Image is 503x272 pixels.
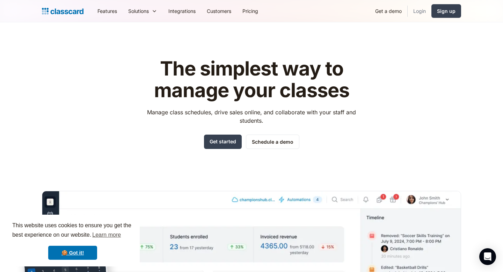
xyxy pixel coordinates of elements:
[370,3,407,19] a: Get a demo
[201,3,237,19] a: Customers
[237,3,264,19] a: Pricing
[246,135,299,149] a: Schedule a demo
[42,6,83,16] a: home
[431,4,461,18] a: Sign up
[48,246,97,260] a: dismiss cookie message
[6,215,140,266] div: cookieconsent
[163,3,201,19] a: Integrations
[479,248,496,265] div: Open Intercom Messenger
[141,108,363,125] p: Manage class schedules, drive sales online, and collaborate with your staff and students.
[128,7,149,15] div: Solutions
[123,3,163,19] div: Solutions
[141,58,363,101] h1: The simplest way to manage your classes
[437,7,455,15] div: Sign up
[92,3,123,19] a: Features
[12,221,133,240] span: This website uses cookies to ensure you get the best experience on our website.
[408,3,431,19] a: Login
[204,135,242,149] a: Get started
[91,230,122,240] a: learn more about cookies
